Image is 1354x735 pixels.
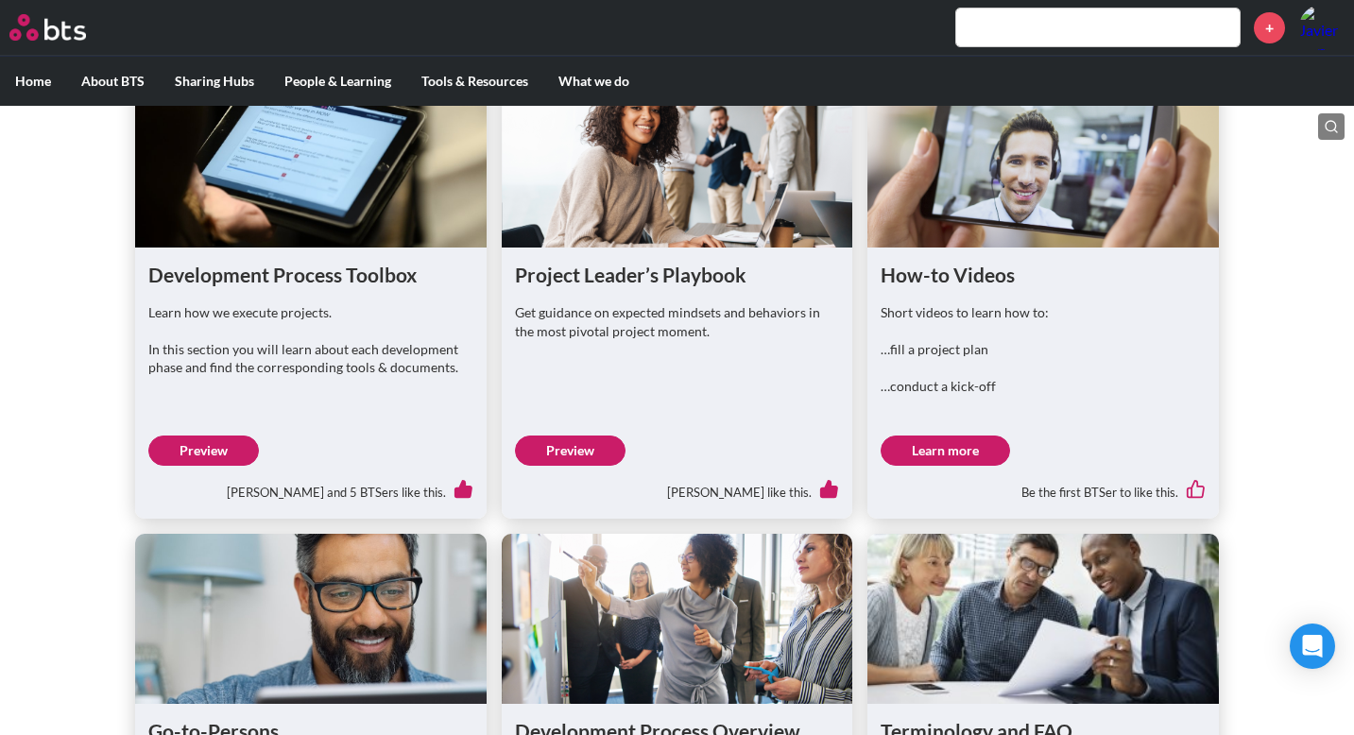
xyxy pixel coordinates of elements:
[881,261,1205,288] h1: How-to Videos
[1299,5,1345,50] img: Javier Carvallo
[1290,624,1335,669] div: Open Intercom Messenger
[515,303,839,340] p: Get guidance on expected mindsets and behaviors in the most pivotal project moment.
[269,57,406,106] label: People & Learning
[515,261,839,288] h1: Project Leader’s Playbook
[9,14,121,41] a: Go home
[406,57,543,106] label: Tools & Resources
[881,466,1205,505] div: Be the first BTSer to like this.
[543,57,644,106] label: What we do
[1254,12,1285,43] a: +
[148,436,259,466] a: Preview
[148,261,472,288] h1: Development Process Toolbox
[9,14,86,41] img: BTS Logo
[515,436,626,466] a: Preview
[881,377,1205,396] p: …conduct a kick-off
[160,57,269,106] label: Sharing Hubs
[881,436,1010,466] a: Learn more
[148,303,472,322] p: Learn how we execute projects.
[515,466,839,505] div: [PERSON_NAME] like this.
[881,340,1205,359] p: …fill a project plan
[1299,5,1345,50] a: Profile
[148,466,472,505] div: [PERSON_NAME] and 5 BTSers like this.
[881,303,1205,322] p: Short videos to learn how to:
[66,57,160,106] label: About BTS
[148,340,472,377] p: In this section you will learn about each development phase and find the corresponding tools & do...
